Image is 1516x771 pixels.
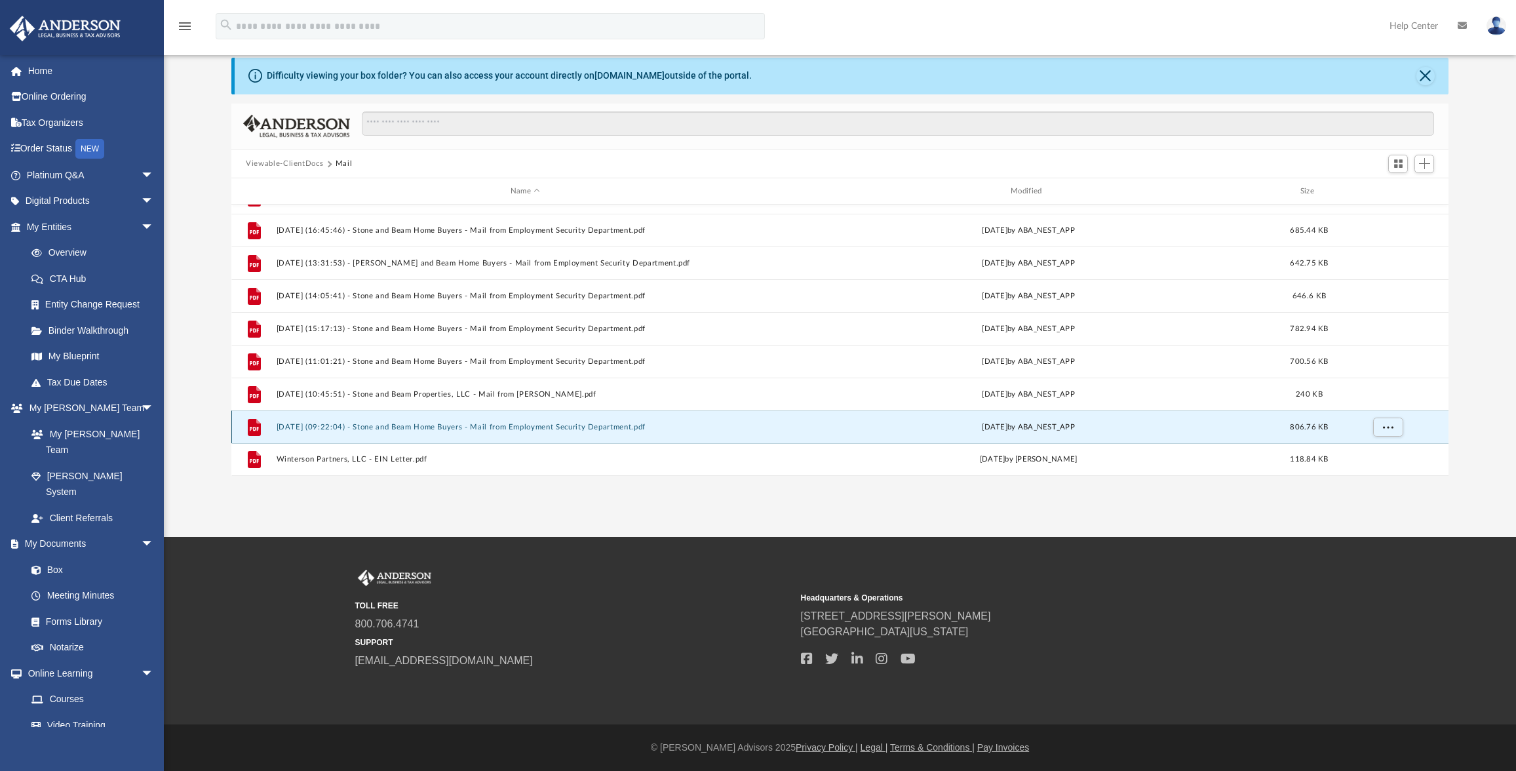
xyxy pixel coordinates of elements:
a: Client Referrals [18,505,167,531]
a: Courses [18,686,167,713]
span: arrow_drop_down [141,531,167,558]
a: Entity Change Request [18,292,174,318]
a: Online Ordering [9,84,174,110]
span: 806.76 KB [1290,424,1328,431]
a: CTA Hub [18,266,174,292]
img: Anderson Advisors Platinum Portal [6,16,125,41]
div: Name [276,186,774,197]
div: [DATE] by ABA_NEST_APP [780,389,1277,401]
small: TOLL FREE [355,600,792,612]
div: © [PERSON_NAME] Advisors 2025 [164,741,1516,755]
div: id [1341,186,1433,197]
span: arrow_drop_down [141,162,167,189]
div: Size [1283,186,1336,197]
a: menu [177,25,193,34]
div: [DATE] by ABA_NEST_APP [780,422,1277,433]
a: Online Learningarrow_drop_down [9,660,167,686]
a: My [PERSON_NAME] Teamarrow_drop_down [9,395,167,422]
div: [DATE] by ABA_NEST_APP [780,290,1277,302]
a: Tax Due Dates [18,369,174,395]
span: 700.56 KB [1290,358,1328,365]
a: My Documentsarrow_drop_down [9,531,167,557]
button: [DATE] (10:45:51) - Stone and Beam Properties, LLC - Mail from [PERSON_NAME].pdf [277,390,774,399]
a: Digital Productsarrow_drop_down [9,188,174,214]
span: 685.44 KB [1290,227,1328,234]
a: Terms & Conditions | [890,742,975,753]
a: Order StatusNEW [9,136,174,163]
button: [DATE] (09:22:04) - Stone and Beam Home Buyers - Mail from Employment Security Department.pdf [277,423,774,431]
div: id [237,186,270,197]
a: Tax Organizers [9,109,174,136]
a: Platinum Q&Aarrow_drop_down [9,162,174,188]
a: [STREET_ADDRESS][PERSON_NAME] [801,610,991,622]
button: More options [1373,418,1403,437]
a: My Blueprint [18,344,167,370]
button: [DATE] (14:05:41) - Stone and Beam Home Buyers - Mail from Employment Security Department.pdf [277,292,774,300]
small: Headquarters & Operations [801,592,1237,604]
button: Add [1414,155,1434,173]
a: Box [18,557,161,583]
div: [DATE] by ABA_NEST_APP [780,225,1277,237]
div: NEW [75,139,104,159]
span: arrow_drop_down [141,214,167,241]
a: [EMAIL_ADDRESS][DOMAIN_NAME] [355,655,533,666]
a: Meeting Minutes [18,583,167,609]
a: My [PERSON_NAME] Team [18,421,161,463]
button: Switch to Grid View [1388,155,1408,173]
span: arrow_drop_down [141,395,167,422]
a: Legal | [861,742,888,753]
div: Difficulty viewing your box folder? You can also access your account directly on outside of the p... [267,69,752,83]
button: [DATE] (11:01:21) - Stone and Beam Home Buyers - Mail from Employment Security Department.pdf [277,357,774,366]
a: My Entitiesarrow_drop_down [9,214,174,240]
a: Home [9,58,174,84]
i: menu [177,18,193,34]
a: Privacy Policy | [796,742,858,753]
span: 240 KB [1296,391,1323,398]
a: Forms Library [18,608,161,635]
button: [DATE] (13:31:53) - [PERSON_NAME] and Beam Home Buyers - Mail from Employment Security Department... [277,259,774,267]
div: [DATE] by ABA_NEST_APP [780,323,1277,335]
span: 118.84 KB [1290,456,1328,463]
a: Video Training [18,712,161,738]
span: 646.6 KB [1292,292,1326,300]
div: Modified [779,186,1277,197]
button: Mail [336,158,353,170]
a: [GEOGRAPHIC_DATA][US_STATE] [801,626,969,637]
div: [DATE] by ABA_NEST_APP [780,356,1277,368]
span: arrow_drop_down [141,188,167,215]
img: Anderson Advisors Platinum Portal [355,570,434,587]
span: arrow_drop_down [141,660,167,687]
button: [DATE] (16:45:46) - Stone and Beam Home Buyers - Mail from Employment Security Department.pdf [277,226,774,235]
a: Binder Walkthrough [18,317,174,344]
button: Winterson Partners, LLC - EIN Letter.pdf [277,455,774,464]
div: [DATE] by ABA_NEST_APP [780,258,1277,269]
a: [DOMAIN_NAME] [594,70,665,81]
span: 642.75 KB [1290,260,1328,267]
button: [DATE] (15:17:13) - Stone and Beam Home Buyers - Mail from Employment Security Department.pdf [277,325,774,333]
button: Close [1416,67,1435,85]
div: [DATE] by [PERSON_NAME] [780,454,1277,465]
span: 782.94 KB [1290,325,1328,332]
small: SUPPORT [355,637,792,648]
a: Notarize [18,635,167,661]
a: [PERSON_NAME] System [18,463,167,505]
i: search [219,18,233,32]
div: grid [231,205,1448,476]
input: Search files and folders [362,111,1434,136]
img: User Pic [1487,16,1506,35]
a: Pay Invoices [977,742,1029,753]
a: 800.706.4741 [355,618,419,629]
button: Viewable-ClientDocs [246,158,323,170]
a: Overview [18,240,174,266]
